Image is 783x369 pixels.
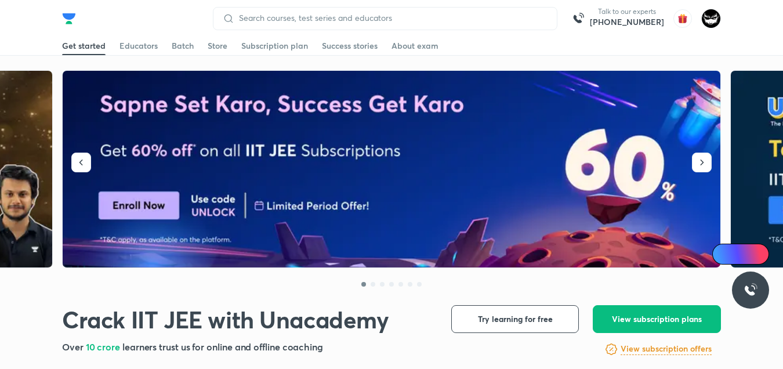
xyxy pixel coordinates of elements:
span: View subscription plans [612,313,702,325]
div: Get started [62,40,106,52]
h6: View subscription offers [621,343,712,355]
a: Get started [62,37,106,55]
img: Company Logo [62,12,76,26]
span: Over [62,341,86,353]
a: Success stories [322,37,378,55]
span: Ai Doubts [731,249,762,259]
a: About exam [391,37,438,55]
div: Batch [172,40,194,52]
h1: Crack IIT JEE with Unacademy [62,305,389,334]
a: Subscription plan [241,37,308,55]
a: Ai Doubts [712,244,769,265]
div: Store [208,40,227,52]
span: learners trust us for online and offline coaching [122,341,323,353]
a: Store [208,37,227,55]
button: Try learning for free [451,305,579,333]
img: ARSH Khan [701,9,721,28]
div: Subscription plan [241,40,308,52]
div: Educators [119,40,158,52]
p: Talk to our experts [590,7,664,16]
img: avatar [673,9,692,28]
div: About exam [391,40,438,52]
span: Try learning for free [478,313,553,325]
img: Icon [719,249,728,259]
a: Educators [119,37,158,55]
a: [PHONE_NUMBER] [590,16,664,28]
span: 10 crore [86,341,122,353]
input: Search courses, test series and educators [234,13,548,23]
img: call-us [567,7,590,30]
img: ttu [744,283,757,297]
button: View subscription plans [593,305,721,333]
a: Batch [172,37,194,55]
a: View subscription offers [621,342,712,356]
div: Success stories [322,40,378,52]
